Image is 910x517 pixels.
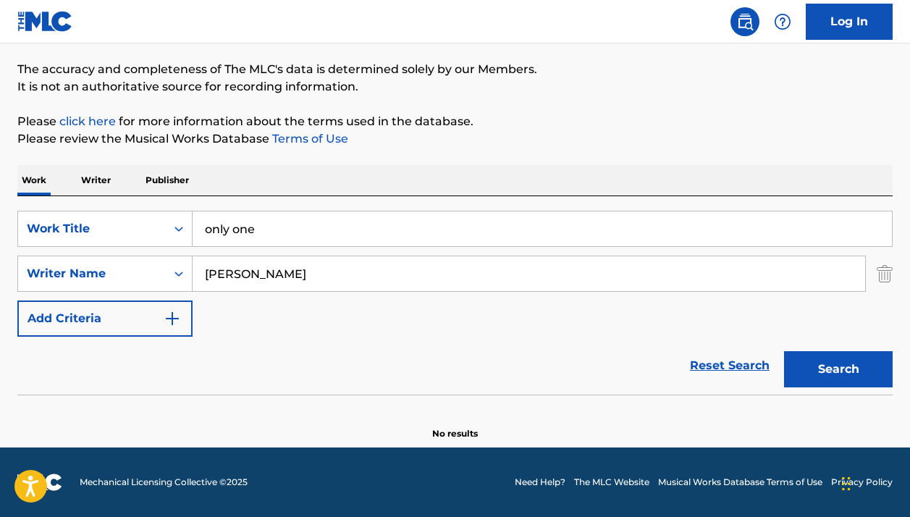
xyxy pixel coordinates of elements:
a: Musical Works Database Terms of Use [658,476,822,489]
iframe: Resource Center [869,314,910,438]
a: Public Search [730,7,759,36]
p: Please for more information about the terms used in the database. [17,113,893,130]
img: MLC Logo [17,11,73,32]
iframe: Chat Widget [838,447,910,517]
img: 9d2ae6d4665cec9f34b9.svg [164,310,181,327]
img: help [774,13,791,30]
a: Privacy Policy [831,476,893,489]
a: Log In [806,4,893,40]
a: click here [59,114,116,128]
div: Drag [842,462,851,505]
a: Need Help? [515,476,565,489]
p: The accuracy and completeness of The MLC's data is determined solely by our Members. [17,61,893,78]
p: Writer [77,165,115,196]
a: The MLC Website [574,476,649,489]
a: Terms of Use [269,132,348,146]
form: Search Form [17,211,893,395]
button: Add Criteria [17,300,193,337]
img: Delete Criterion [877,256,893,292]
p: It is not an authoritative source for recording information. [17,78,893,96]
p: Work [17,165,51,196]
span: Mechanical Licensing Collective © 2025 [80,476,248,489]
img: logo [17,474,62,491]
p: Please review the Musical Works Database [17,130,893,148]
div: Work Title [27,220,157,238]
p: Publisher [141,165,193,196]
div: Help [768,7,797,36]
a: Reset Search [683,350,777,382]
p: No results [432,410,478,440]
div: Writer Name [27,265,157,282]
img: search [736,13,754,30]
button: Search [784,351,893,387]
